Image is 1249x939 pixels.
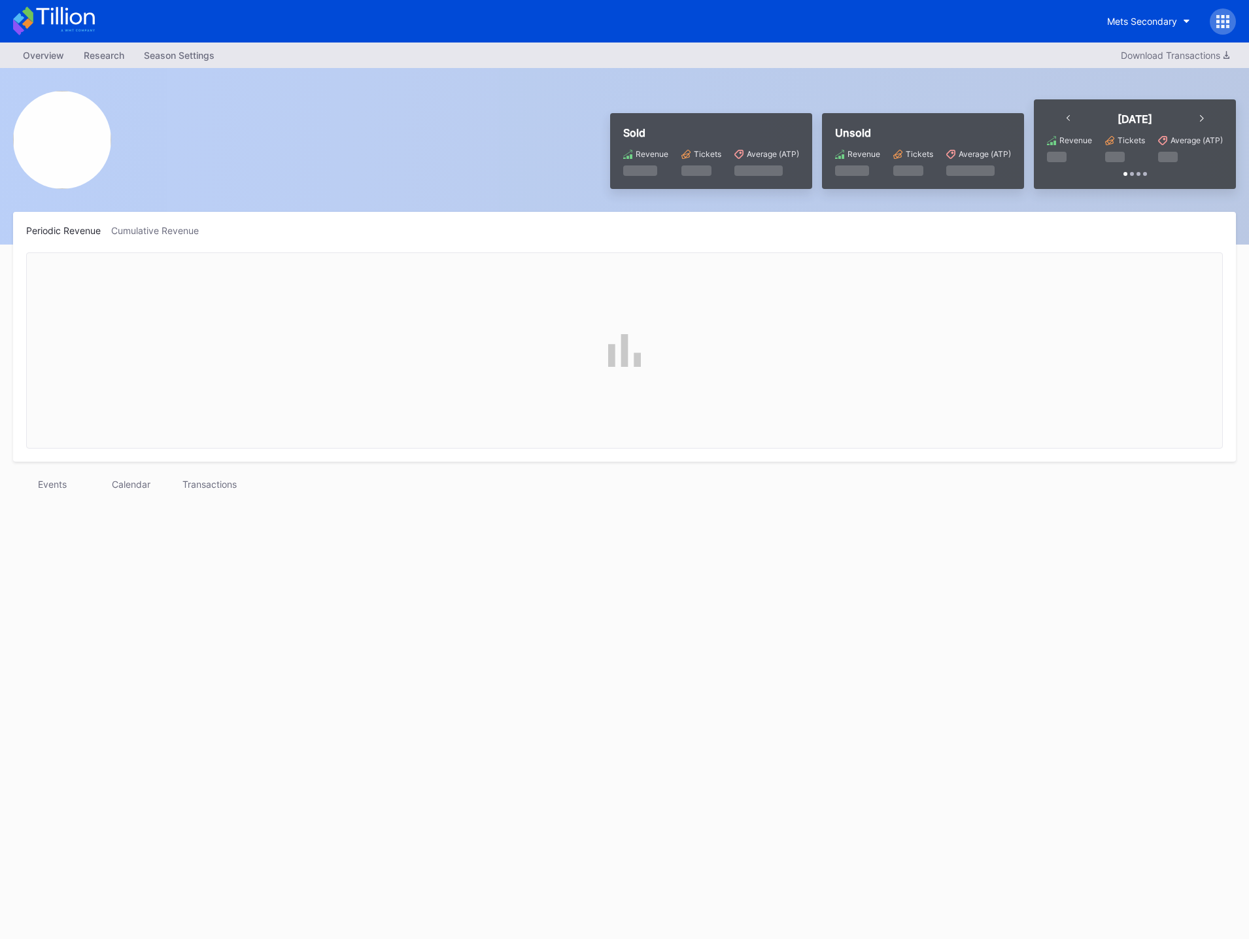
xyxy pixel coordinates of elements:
[26,225,111,236] div: Periodic Revenue
[1114,46,1236,64] button: Download Transactions
[1097,9,1200,33] button: Mets Secondary
[835,126,1011,139] div: Unsold
[74,46,134,65] a: Research
[1118,135,1145,145] div: Tickets
[694,149,721,159] div: Tickets
[1171,135,1223,145] div: Average (ATP)
[111,225,209,236] div: Cumulative Revenue
[134,46,224,65] a: Season Settings
[636,149,668,159] div: Revenue
[906,149,933,159] div: Tickets
[13,46,74,65] a: Overview
[92,475,170,494] div: Calendar
[847,149,880,159] div: Revenue
[747,149,799,159] div: Average (ATP)
[959,149,1011,159] div: Average (ATP)
[1059,135,1092,145] div: Revenue
[1107,16,1177,27] div: Mets Secondary
[623,126,799,139] div: Sold
[1118,112,1152,126] div: [DATE]
[13,475,92,494] div: Events
[170,475,248,494] div: Transactions
[1121,50,1229,61] div: Download Transactions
